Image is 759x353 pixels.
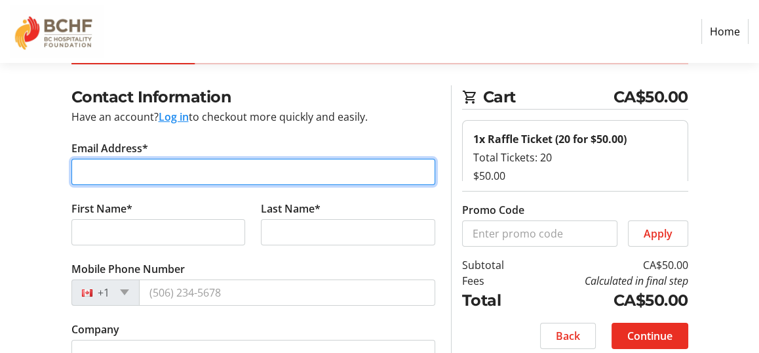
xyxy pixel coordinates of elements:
[527,257,688,273] td: CA$50.00
[473,150,677,165] div: Total Tickets: 20
[71,201,132,217] label: First Name*
[644,226,672,241] span: Apply
[628,220,688,247] button: Apply
[462,257,527,273] td: Subtotal
[627,328,672,344] span: Continue
[139,280,435,306] input: (506) 234-5678
[473,168,677,184] div: $50.00
[527,289,688,312] td: CA$50.00
[701,19,749,44] a: Home
[483,85,613,109] span: Cart
[473,132,627,146] strong: 1x Raffle Ticket (20 for $50.00)
[462,202,524,218] label: Promo Code
[71,322,119,337] label: Company
[10,5,104,58] img: BC Hospitality Foundation's Logo
[462,273,527,289] td: Fees
[462,289,527,312] td: Total
[527,273,688,289] td: Calculated in final step
[71,85,435,109] h2: Contact Information
[556,328,580,344] span: Back
[159,109,189,125] button: Log in
[612,323,688,349] button: Continue
[71,140,148,156] label: Email Address*
[261,201,321,217] label: Last Name*
[462,220,617,247] input: Enter promo code
[71,261,185,277] label: Mobile Phone Number
[613,85,688,109] span: CA$50.00
[540,323,596,349] button: Back
[71,109,435,125] div: Have an account? to checkout more quickly and easily.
